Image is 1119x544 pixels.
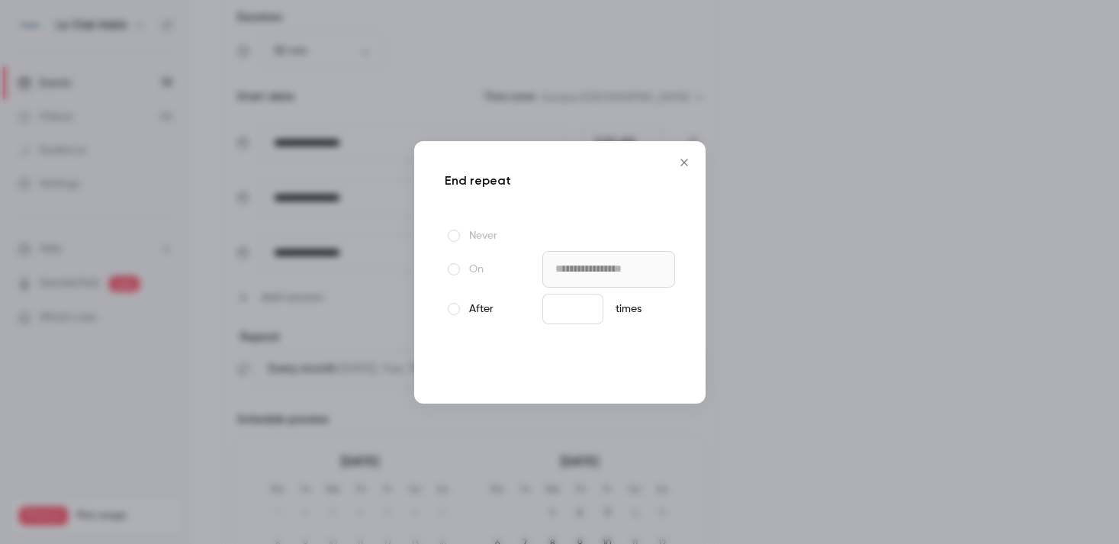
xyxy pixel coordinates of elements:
[445,300,536,318] label: After
[616,301,641,317] span: times
[445,227,536,245] label: Never
[542,251,675,288] input: Tue, February 17 2026
[445,172,675,190] p: End repeat
[669,147,699,178] button: Close
[445,260,536,278] label: On
[619,349,675,379] button: Done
